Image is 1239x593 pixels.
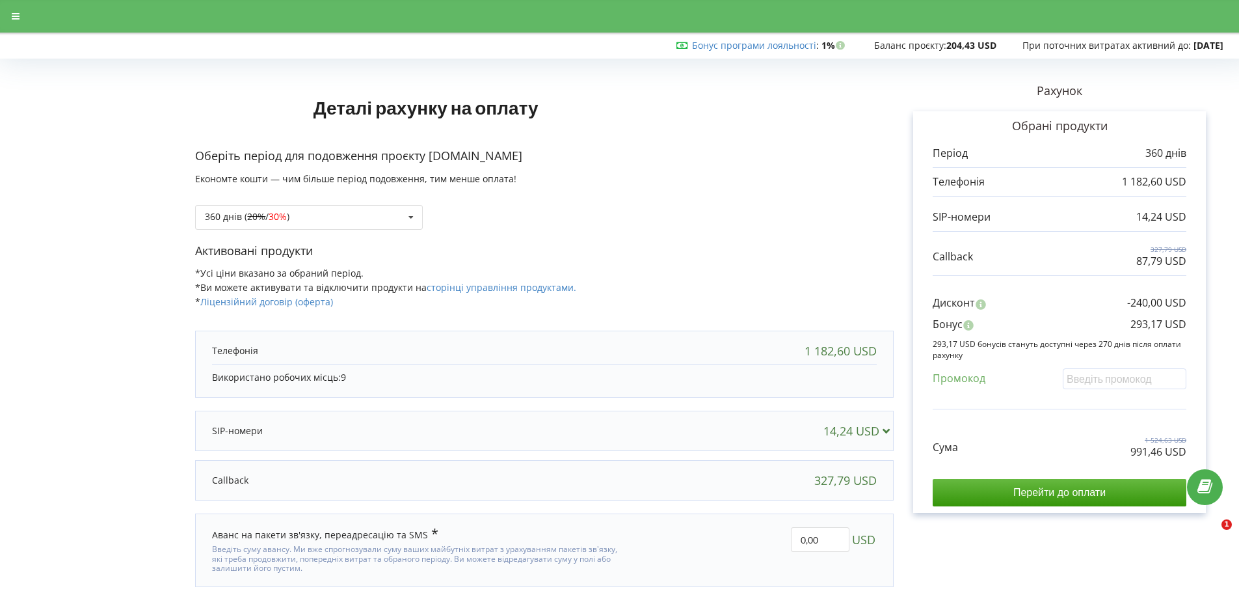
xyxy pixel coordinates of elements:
span: При поточних витратах активний до: [1022,39,1191,51]
span: 30% [269,210,287,223]
p: 87,79 USD [1136,254,1186,269]
p: Сума [933,440,958,455]
span: USD [852,527,875,552]
p: 327,79 USD [1136,245,1186,254]
iframe: Intercom live chat [1195,519,1226,551]
p: Використано робочих місць: [212,371,877,384]
p: Оберіть період для подовження проєкту [DOMAIN_NAME] [195,148,894,165]
div: 360 днів ( / ) [205,212,289,221]
h1: Деталі рахунку на оплату [195,76,656,139]
p: Дисконт [933,296,975,310]
strong: 204,43 USD [946,39,996,51]
div: Аванс на пакети зв'язку, переадресацію та SMS [212,527,438,542]
p: Телефонія [933,174,985,189]
span: : [692,39,819,51]
div: 1 182,60 USD [805,344,877,357]
input: Введіть промокод [1063,368,1186,389]
strong: [DATE] [1193,39,1223,51]
a: Бонус програми лояльності [692,39,816,51]
input: Перейти до оплати [933,479,1186,506]
a: сторінці управління продуктами. [427,281,576,294]
a: Ліцензійний договір (оферта) [200,296,333,308]
div: 327,79 USD [814,474,877,487]
span: *Ви можете активувати та відключити продукти на [195,281,576,294]
p: Активовані продукти [195,243,894,260]
strong: 1% [821,39,848,51]
p: 1 524,63 USD [1130,435,1186,445]
span: 9 [341,371,346,383]
s: 20% [247,210,265,223]
p: SIP-номери [212,424,263,437]
p: 14,24 USD [1136,210,1186,225]
p: 1 182,60 USD [1122,174,1186,189]
span: Економте кошти — чим більше період подовження, тим менше оплата! [195,172,516,185]
p: Рахунок [894,83,1225,100]
p: -240,00 USD [1127,296,1186,310]
p: Callback [212,474,248,487]
p: Callback [933,249,973,264]
p: SIP-номери [933,210,991,225]
p: Період [933,146,968,161]
p: 360 днів [1145,146,1186,161]
p: Промокод [933,371,985,386]
span: 1 [1221,519,1232,530]
p: 991,46 USD [1130,445,1186,460]
p: 293,17 USD бонусів стануть доступні через 270 днів після оплати рахунку [933,338,1186,361]
div: 14,24 USD [823,424,896,437]
p: Обрані продукти [933,118,1186,135]
div: Введіть суму авансу. Ми вже спрогнозували суму ваших майбутніх витрат з урахуванням пакетів зв'яз... [212,542,620,573]
p: 293,17 USD [1130,317,1186,332]
span: *Усі ціни вказано за обраний період. [195,267,364,279]
p: Телефонія [212,344,258,357]
p: Бонус [933,317,963,332]
span: Баланс проєкту: [874,39,946,51]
